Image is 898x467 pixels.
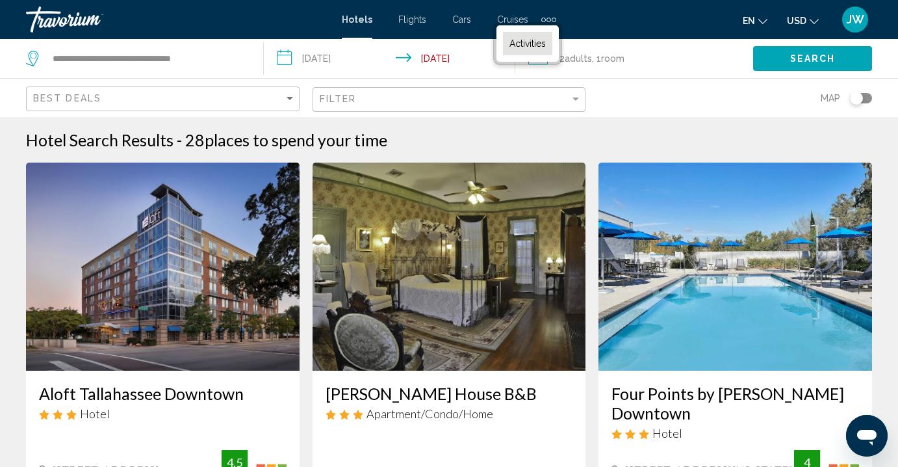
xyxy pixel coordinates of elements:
span: Apartment/Condo/Home [366,407,493,421]
mat-select: Sort by [33,94,296,105]
a: Four Points by [PERSON_NAME] Downtown [611,384,859,423]
span: Hotel [652,426,682,440]
button: Change language [743,11,767,30]
div: 3 star Apartment [326,407,573,421]
span: Search [790,54,836,64]
button: Check-in date: Aug 20, 2025 Check-out date: Aug 21, 2025 [264,39,515,78]
span: Activities [509,38,546,49]
button: Extra navigation items [541,9,556,30]
button: Filter [313,87,586,113]
button: Toggle map [840,92,872,104]
a: Aloft Tallahassee Downtown [39,384,287,403]
img: Hotel image [26,163,300,371]
h1: Hotel Search Results [26,130,173,150]
a: Flights [398,14,426,25]
span: en [743,16,755,26]
span: places to spend your time [205,130,387,150]
span: JW [847,13,864,26]
span: 2 [559,49,592,68]
h2: 28 [185,130,387,150]
img: Hotel image [598,163,872,371]
span: Adults [565,53,592,64]
a: Hotels [342,14,372,25]
button: Search [753,46,872,70]
button: Change currency [787,11,819,30]
a: Cars [452,14,471,25]
button: User Menu [838,6,872,33]
span: Map [821,89,840,107]
span: Best Deals [33,93,101,103]
span: USD [787,16,806,26]
span: - [177,130,182,150]
a: [PERSON_NAME] House B&B [326,384,573,403]
span: , 1 [592,49,624,68]
button: Travelers: 2 adults, 0 children [515,39,753,78]
a: Travorium [26,7,329,33]
a: Activities [503,32,552,55]
img: Hotel image [313,163,586,371]
span: Room [601,53,624,64]
span: Filter [320,94,357,104]
div: 3 star Hotel [39,407,287,421]
div: 3 star Hotel [611,426,859,440]
a: Cruises [497,14,528,25]
iframe: Button to launch messaging window [846,415,888,457]
span: Hotel [80,407,110,421]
